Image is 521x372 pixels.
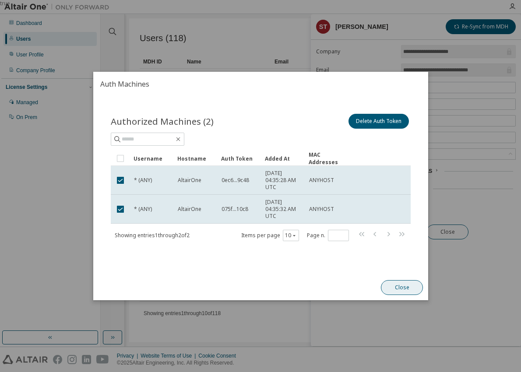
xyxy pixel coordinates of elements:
[178,206,201,213] span: AltairOne
[221,151,258,165] div: Auth Token
[177,151,214,165] div: Hostname
[265,151,302,165] div: Added At
[381,280,423,295] button: Close
[265,199,301,220] span: [DATE] 04:35:32 AM UTC
[134,206,152,213] span: * (ANY)
[134,177,152,184] span: * (ANY)
[222,177,249,184] span: 0ec6...9c48
[349,114,409,129] button: Delete Auth Token
[222,206,248,213] span: 075f...10c8
[93,72,428,96] h2: Auth Machines
[307,230,349,241] span: Page n.
[309,177,334,184] span: ANYHOST
[309,151,345,166] div: MAC Addresses
[309,206,334,213] span: ANYHOST
[285,232,297,239] button: 10
[134,151,170,165] div: Username
[265,170,301,191] span: [DATE] 04:35:28 AM UTC
[178,177,201,184] span: AltairOne
[115,232,190,239] span: Showing entries 1 through 2 of 2
[241,230,299,241] span: Items per page
[111,115,214,127] span: Authorized Machines (2)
